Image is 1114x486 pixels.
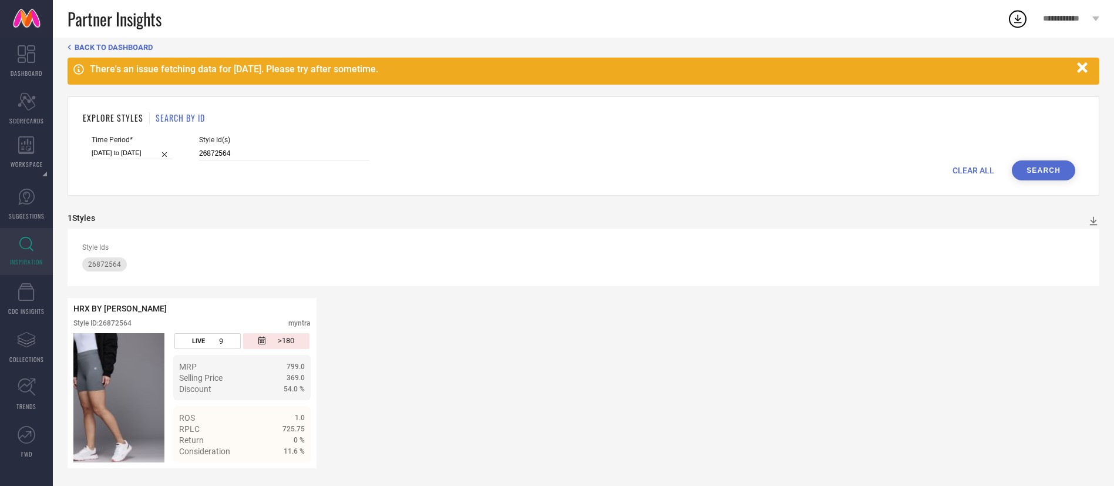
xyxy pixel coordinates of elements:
span: FWD [21,450,32,458]
span: SUGGESTIONS [9,212,45,220]
span: Discount [179,384,211,394]
span: BACK TO DASHBOARD [75,43,153,52]
span: COLLECTIONS [9,355,44,364]
span: SCORECARDS [9,116,44,125]
span: 1.0 [295,414,305,422]
span: Style Id(s) [199,136,369,144]
div: 1 Styles [68,213,95,223]
div: Style Ids [82,243,1085,252]
input: Select time period [92,147,173,159]
div: Number of days since the style was first listed on the platform [243,333,309,349]
input: Enter comma separated style ids e.g. 12345, 67890 [199,147,369,160]
span: MRP [179,362,197,371]
span: Details [278,468,305,477]
span: 0 % [294,436,305,444]
div: Click to view image [73,333,164,462]
span: 9 [219,337,223,346]
span: LIVE [192,337,205,345]
span: 26872564 [88,260,121,269]
span: 11.6 % [284,447,305,455]
span: 799.0 [287,363,305,371]
a: Details [267,468,305,477]
img: Style preview image [73,333,164,462]
div: Back TO Dashboard [68,43,1099,52]
span: INSPIRATION [10,257,43,266]
h1: EXPLORE STYLES [83,112,143,124]
span: RPLC [179,424,200,434]
span: TRENDS [16,402,36,411]
div: There's an issue fetching data for [DATE]. Please try after sometime. [90,63,1071,75]
span: >180 [278,336,294,346]
span: Time Period* [92,136,173,144]
div: Style ID: 26872564 [73,319,132,327]
span: Return [179,435,204,445]
span: 54.0 % [284,385,305,393]
button: Search [1012,160,1075,180]
span: Selling Price [179,373,223,383]
span: Partner Insights [68,7,161,31]
div: Number of days the style has been live on the platform [174,333,240,349]
div: Open download list [1007,8,1028,29]
span: 369.0 [287,374,305,382]
span: 725.75 [282,425,305,433]
span: CDC INSIGHTS [8,307,45,316]
span: DASHBOARD [11,69,42,78]
span: WORKSPACE [11,160,43,169]
div: myntra [288,319,311,327]
span: ROS [179,413,195,423]
h1: SEARCH BY ID [156,112,205,124]
span: Consideration [179,447,230,456]
span: HRX BY [PERSON_NAME] [73,304,167,313]
span: CLEAR ALL [953,166,994,175]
